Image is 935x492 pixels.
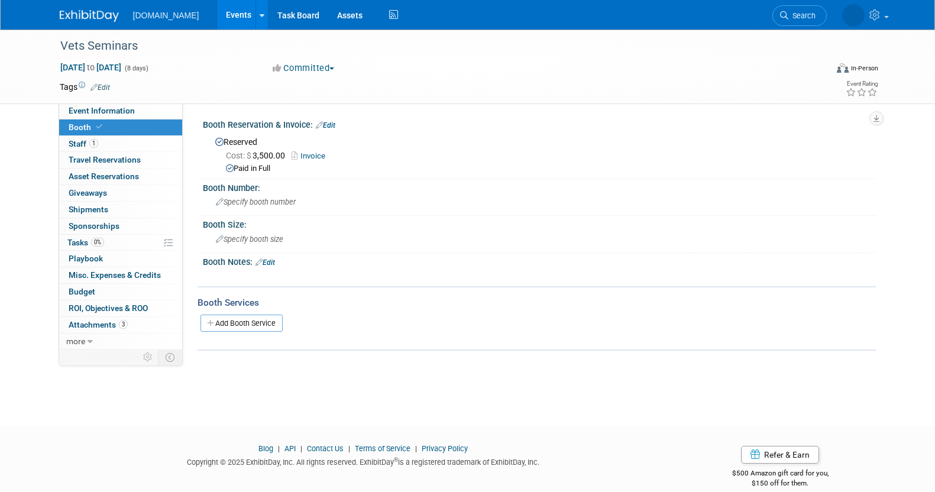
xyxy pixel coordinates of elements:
td: Tags [60,81,110,93]
i: Booth reservation complete [96,124,102,130]
img: Iuliia Bulow [842,4,865,27]
span: Asset Reservations [69,171,139,181]
span: 3,500.00 [226,151,290,160]
span: Cost: $ [226,151,253,160]
div: $500 Amazon gift card for you, [685,461,876,488]
a: Blog [258,444,273,453]
a: Privacy Policy [422,444,468,453]
a: Tasks0% [59,235,182,251]
a: API [284,444,296,453]
div: Booth Reservation & Invoice: [203,116,876,131]
a: more [59,334,182,349]
span: Event Information [69,106,135,115]
div: Booth Size: [203,216,876,231]
a: Misc. Expenses & Credits [59,267,182,283]
a: Event Information [59,103,182,119]
span: Staff [69,139,98,148]
span: | [275,444,283,453]
div: Paid in Full [226,163,867,174]
span: 3 [119,320,128,329]
div: In-Person [850,64,878,73]
a: Edit [255,258,275,267]
a: Playbook [59,251,182,267]
span: [DOMAIN_NAME] [133,11,199,20]
img: ExhibitDay [60,10,119,22]
span: [DATE] [DATE] [60,62,122,73]
span: Travel Reservations [69,155,141,164]
a: Attachments3 [59,317,182,333]
span: (8 days) [124,64,148,72]
a: Search [772,5,827,26]
a: Giveaways [59,185,182,201]
span: | [412,444,420,453]
span: Misc. Expenses & Credits [69,270,161,280]
a: Terms of Service [355,444,410,453]
div: Event Rating [846,81,878,87]
a: Edit [316,121,335,130]
a: Contact Us [307,444,344,453]
a: Sponsorships [59,218,182,234]
span: Tasks [67,238,104,247]
span: Attachments [69,320,128,329]
div: Vets Seminars [56,35,809,57]
a: ROI, Objectives & ROO [59,300,182,316]
div: Copyright © 2025 ExhibitDay, Inc. All rights reserved. ExhibitDay is a registered trademark of Ex... [60,454,668,468]
a: Travel Reservations [59,152,182,168]
span: Search [788,11,816,20]
a: Budget [59,284,182,300]
a: Invoice [292,151,331,160]
img: Format-Inperson.png [837,63,849,73]
span: Specify booth number [216,198,296,206]
sup: ® [394,457,398,463]
div: Booth Services [198,296,876,309]
a: Staff1 [59,136,182,152]
div: Booth Notes: [203,253,876,268]
span: | [297,444,305,453]
span: 0% [91,238,104,247]
td: Personalize Event Tab Strip [138,349,158,365]
a: Asset Reservations [59,169,182,184]
div: Booth Number: [203,179,876,194]
a: Shipments [59,202,182,218]
span: Playbook [69,254,103,263]
span: Shipments [69,205,108,214]
span: to [85,63,96,72]
span: more [66,336,85,346]
span: Sponsorships [69,221,119,231]
span: | [345,444,353,453]
div: $150 off for them. [685,478,876,488]
span: Specify booth size [216,235,283,244]
a: Edit [90,83,110,92]
span: 1 [89,139,98,148]
td: Toggle Event Tabs [158,349,182,365]
span: Giveaways [69,188,107,198]
div: Reserved [212,133,867,174]
span: Budget [69,287,95,296]
span: ROI, Objectives & ROO [69,303,148,313]
a: Booth [59,119,182,135]
a: Add Booth Service [200,315,283,332]
a: Refer & Earn [741,446,819,464]
span: Booth [69,122,105,132]
button: Committed [268,62,339,75]
div: Event Format [757,61,879,79]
